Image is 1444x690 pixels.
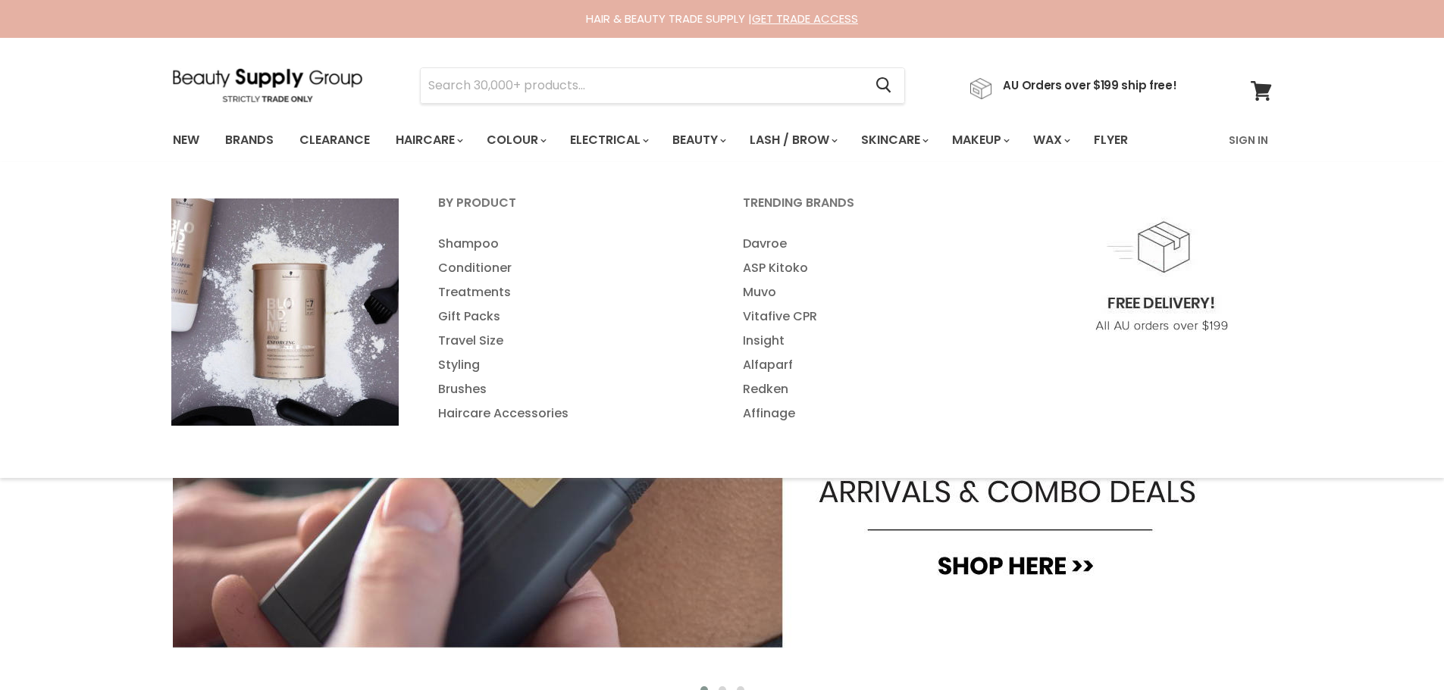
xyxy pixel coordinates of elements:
a: Beauty [661,124,735,156]
ul: Main menu [161,118,1179,162]
a: Travel Size [419,329,721,353]
a: Davroe [724,232,1026,256]
a: GET TRADE ACCESS [752,11,858,27]
a: ASP Kitoko [724,256,1026,280]
a: Conditioner [419,256,721,280]
a: Haircare Accessories [419,401,721,426]
a: Makeup [941,124,1019,156]
a: Styling [419,353,721,377]
a: Muvo [724,280,1026,304]
nav: Main [154,118,1291,162]
a: Redken [724,377,1026,401]
a: New [161,124,211,156]
div: HAIR & BEAUTY TRADE SUPPLY | [154,11,1291,27]
a: Skincare [850,124,938,156]
a: Shampoo [419,232,721,256]
a: Trending Brands [724,191,1026,229]
a: Alfaparf [724,353,1026,377]
button: Search [864,68,904,103]
a: Sign In [1220,124,1277,156]
a: Brands [214,124,285,156]
a: Lash / Brow [738,124,847,156]
a: Flyer [1082,124,1139,156]
a: Affinage [724,401,1026,426]
a: Clearance [288,124,381,156]
a: Brushes [419,377,721,401]
ul: Main menu [724,232,1026,426]
a: Wax [1022,124,1079,156]
a: Gift Packs [419,304,721,329]
input: Search [421,68,864,103]
a: By Product [419,191,721,229]
a: Haircare [384,124,472,156]
a: Vitafive CPR [724,304,1026,329]
form: Product [420,67,905,104]
a: Insight [724,329,1026,353]
ul: Main menu [419,232,721,426]
iframe: Gorgias live chat messenger [1368,619,1429,675]
a: Electrical [559,124,658,156]
a: Colour [475,124,556,156]
a: Treatments [419,280,721,304]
